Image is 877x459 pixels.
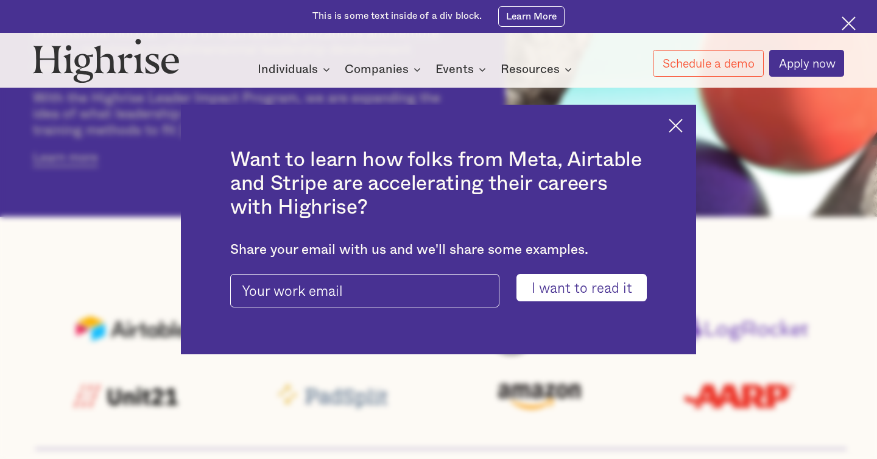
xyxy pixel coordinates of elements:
div: Events [435,62,474,77]
a: Apply now [769,50,844,77]
div: Share your email with us and we'll share some examples. [230,242,647,258]
div: Individuals [258,62,318,77]
img: Cross icon [669,119,683,133]
div: Companies [345,62,409,77]
form: pop-up-modal-form [230,274,647,301]
div: Individuals [258,62,334,77]
div: Events [435,62,490,77]
div: This is some text inside of a div block. [312,10,482,23]
input: I want to read it [516,274,647,301]
input: Your work email [230,274,499,307]
div: Companies [345,62,424,77]
a: Schedule a demo [653,50,763,77]
h2: Want to learn how folks from Meta, Airtable and Stripe are accelerating their careers with Highrise? [230,149,647,220]
img: Highrise logo [33,38,180,83]
div: Resources [501,62,560,77]
a: Learn More [498,6,564,27]
img: Cross icon [842,16,856,30]
div: Resources [501,62,576,77]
